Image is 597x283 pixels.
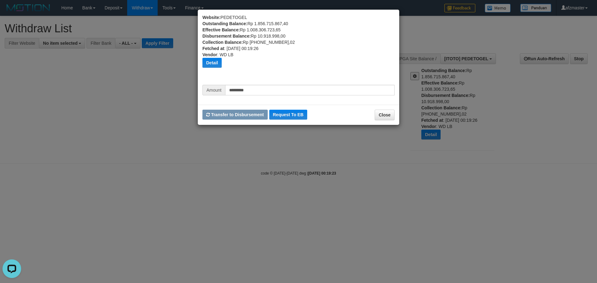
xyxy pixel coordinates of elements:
[202,15,220,20] b: Website:
[2,2,21,21] button: Open LiveChat chat widget
[202,40,243,45] b: Collection Balance:
[202,14,395,85] div: PEDETOGEL Rp 1.856.715.867,40 Rp 1.008.306.723,65 Rp 10.918.998,00 Rp [PHONE_NUMBER],02 : [DATE] ...
[375,110,395,120] button: Close
[202,58,222,68] button: Detail
[202,27,240,32] b: Effective Balance:
[202,46,224,51] b: Fetched at
[202,85,225,95] span: Amount
[202,52,217,57] b: Vendor
[202,21,248,26] b: Outstanding Balance:
[269,110,308,120] button: Request To EB
[202,34,251,39] b: Disbursement Balance:
[202,110,268,120] button: Transfer to Disbursement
